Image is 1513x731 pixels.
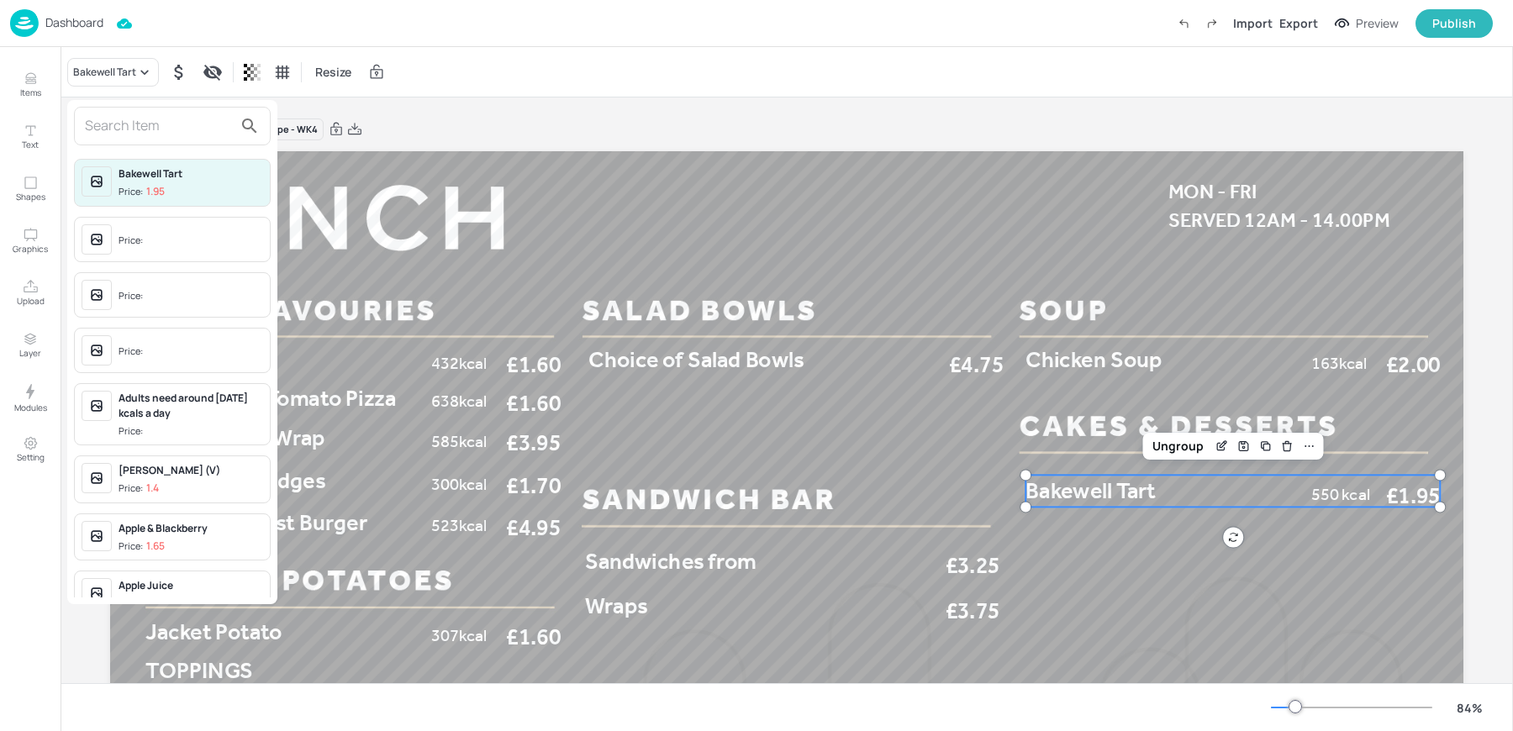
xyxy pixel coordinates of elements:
[119,185,165,199] div: Price:
[146,482,159,494] p: 1.4
[119,578,263,593] div: Apple Juice
[119,521,263,536] div: Apple & Blackberry
[119,597,161,611] div: Price:
[146,186,165,197] p: 1.95
[233,109,266,143] button: search
[85,113,233,139] input: Search Item
[146,540,165,552] p: 1.65
[119,391,263,421] div: Adults need around [DATE] kcals a day
[119,539,165,554] div: Price:
[119,424,146,439] div: Price:
[119,166,263,181] div: Bakewell Tart
[119,289,146,303] div: Price:
[119,344,146,359] div: Price:
[119,234,146,248] div: Price:
[119,463,263,478] div: [PERSON_NAME] (V)
[119,481,159,496] div: Price:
